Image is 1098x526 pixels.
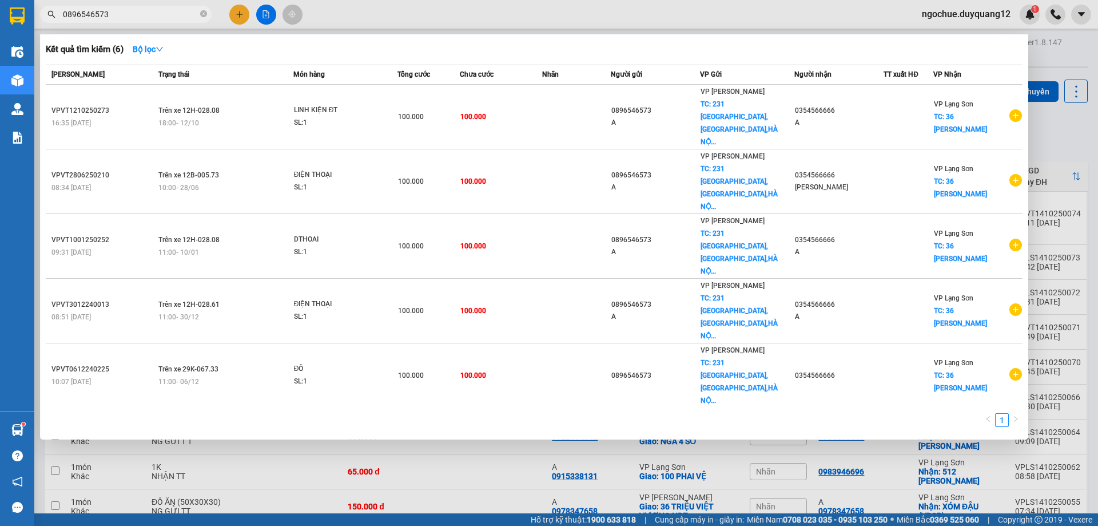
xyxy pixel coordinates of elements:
span: message [12,502,23,513]
span: close-circle [200,9,207,20]
span: plus-circle [1009,368,1022,381]
img: solution-icon [11,132,23,144]
div: A [611,311,699,323]
span: Trên xe 12B-005.73 [158,171,219,179]
strong: Bộ lọc [133,45,164,54]
span: 100.000 [460,307,486,315]
div: A [795,311,883,323]
span: VP Lạng Sơn [934,165,973,173]
div: 0354566666 [795,370,883,382]
input: Tìm tên, số ĐT hoặc mã đơn [63,8,198,21]
span: 11:00 - 30/12 [158,313,199,321]
span: TC: 36 [PERSON_NAME] [934,371,987,392]
img: warehouse-icon [11,103,23,115]
div: A [611,181,699,193]
span: 11:00 - 10/01 [158,248,199,256]
span: 11:00 - 06/12 [158,378,199,386]
div: VPVT1001250252 [51,234,155,246]
div: 0896546573 [611,234,699,246]
div: 0896546573 [611,169,699,181]
span: VP Gửi [700,70,722,78]
span: 09:31 [DATE] [51,248,91,256]
span: Tổng cước [397,70,430,78]
div: A [611,117,699,129]
div: LINH KIỆN ĐT [294,104,380,117]
sup: 1 [22,422,25,426]
div: 0896546573 [611,105,699,117]
div: DTHOAI [294,234,380,246]
span: 08:51 [DATE] [51,313,91,321]
span: TT xuất HĐ [884,70,918,78]
div: A [795,246,883,258]
div: 0354566666 [795,169,883,181]
span: plus-circle [1009,109,1022,122]
span: VP Nhận [933,70,961,78]
span: 10:00 - 28/06 [158,184,199,192]
button: right [1009,413,1023,427]
div: [PERSON_NAME] [795,181,883,193]
div: SL: 1 [294,181,380,194]
span: 100.000 [398,242,424,250]
span: TC: 36 [PERSON_NAME] [934,113,987,133]
span: Trên xe 12H-028.08 [158,236,220,244]
div: SL: 1 [294,311,380,323]
div: 0896546573 [611,299,699,311]
img: warehouse-icon [11,46,23,58]
span: TC: 231 [GEOGRAPHIC_DATA],[GEOGRAPHIC_DATA],HÀ NỘ... [701,100,778,146]
span: 10:07 [DATE] [51,378,91,386]
span: Món hàng [293,70,325,78]
span: TC: 36 [PERSON_NAME] [934,177,987,198]
span: question-circle [12,450,23,461]
button: Bộ lọcdown [124,40,173,58]
span: VP [PERSON_NAME] [701,152,765,160]
span: 100.000 [460,177,486,185]
span: Trạng thái [158,70,189,78]
div: SL: 1 [294,375,380,388]
span: plus-circle [1009,303,1022,316]
span: 100.000 [398,371,424,379]
span: plus-circle [1009,174,1022,187]
span: 100.000 [460,113,486,121]
span: Người nhận [794,70,832,78]
span: plus-circle [1009,239,1022,251]
span: VP [PERSON_NAME] [701,282,765,290]
span: left [985,416,992,422]
div: ĐIỆN THOẠI [294,298,380,311]
img: logo-vxr [10,7,25,25]
div: VPVT3012240013 [51,299,155,311]
div: VPVT2806250210 [51,169,155,181]
span: VP Lạng Sơn [934,359,973,367]
div: VPVT0612240225 [51,363,155,375]
span: TC: 231 [GEOGRAPHIC_DATA],[GEOGRAPHIC_DATA],HÀ NỘ... [701,294,778,340]
span: right [1012,416,1019,422]
h3: Kết quả tìm kiếm ( 6 ) [46,43,124,56]
div: SL: 1 [294,117,380,129]
span: notification [12,476,23,487]
span: 18:00 - 12/10 [158,119,199,127]
span: Trên xe 12H-028.08 [158,106,220,114]
li: Previous Page [981,413,995,427]
button: left [981,413,995,427]
div: 0896546573 [611,370,699,382]
span: VP Lạng Sơn [934,230,973,238]
span: down [156,45,164,53]
span: Nhãn [542,70,559,78]
img: warehouse-icon [11,424,23,436]
a: 1 [996,414,1008,426]
span: Trên xe 12H-028.61 [158,300,220,309]
span: Người gửi [611,70,642,78]
span: 100.000 [460,242,486,250]
div: 0354566666 [795,105,883,117]
span: TC: 36 [PERSON_NAME] [934,242,987,263]
div: ĐÔ [294,363,380,375]
span: 100.000 [398,177,424,185]
span: close-circle [200,10,207,17]
span: TC: 231 [GEOGRAPHIC_DATA],[GEOGRAPHIC_DATA],HÀ NỘ... [701,165,778,211]
img: warehouse-icon [11,74,23,86]
span: VP [PERSON_NAME] [701,346,765,354]
div: A [611,246,699,258]
span: VP [PERSON_NAME] [701,88,765,96]
span: search [47,10,55,18]
span: Chưa cước [460,70,494,78]
span: 100.000 [398,113,424,121]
